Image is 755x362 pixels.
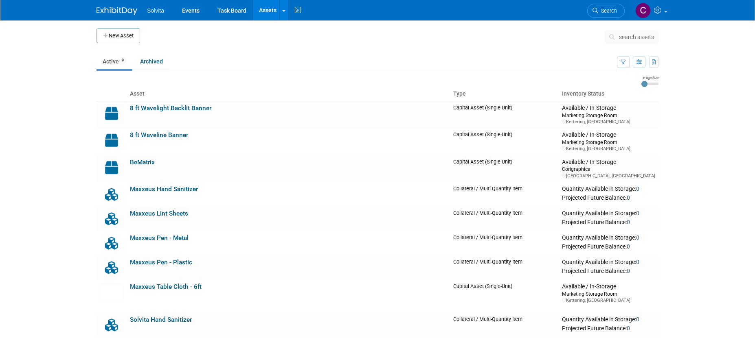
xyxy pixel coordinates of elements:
[562,159,655,166] div: Available / In-Storage
[562,297,655,303] div: Kettering, [GEOGRAPHIC_DATA]
[598,8,617,14] span: Search
[636,259,639,265] span: 0
[100,210,123,228] img: Collateral-Icon-2.png
[130,210,188,217] a: Maxxeus Lint Sheets
[562,234,655,242] div: Quantity Available in Storage:
[562,119,655,125] div: Kettering, [GEOGRAPHIC_DATA]
[127,87,450,101] th: Asset
[587,4,625,18] a: Search
[562,290,655,297] div: Marketing Storage Room
[130,185,198,193] a: Maxxeus Hand Sanitizer
[130,316,192,323] a: Solvita Hand Sanitizer
[450,280,559,313] td: Capital Asset (Single-Unit)
[130,105,211,112] a: 8 ft Wavelight Backlit Banner
[562,105,655,112] div: Available / In-Storage
[130,234,189,242] a: Maxxeus Pen - Metal
[450,87,559,101] th: Type
[627,219,630,225] span: 0
[627,243,630,250] span: 0
[562,139,655,146] div: Marketing Storage Room
[562,112,655,119] div: Marketing Storage Room
[562,193,655,202] div: Projected Future Balance:
[627,325,630,331] span: 0
[100,234,123,252] img: Collateral-Icon-2.png
[134,54,169,69] a: Archived
[562,173,655,179] div: [GEOGRAPHIC_DATA], [GEOGRAPHIC_DATA]
[97,7,137,15] img: ExhibitDay
[562,266,655,275] div: Projected Future Balance:
[562,316,655,323] div: Quantity Available in Storage:
[100,185,123,203] img: Collateral-Icon-2.png
[562,166,655,172] div: Corigraphics
[97,54,132,69] a: Active9
[635,3,651,18] img: Cindy Miller
[119,57,126,63] span: 9
[641,75,658,80] div: Image Size
[450,313,559,337] td: Collateral / Multi-Quantity Item
[100,259,123,277] img: Collateral-Icon-2.png
[562,131,655,139] div: Available / In-Storage
[605,31,658,44] button: search assets
[100,316,123,334] img: Collateral-Icon-2.png
[627,268,630,274] span: 0
[130,159,155,166] a: BeMatrix
[562,210,655,217] div: Quantity Available in Storage:
[562,242,655,251] div: Projected Future Balance:
[450,231,559,255] td: Collateral / Multi-Quantity Item
[562,259,655,266] div: Quantity Available in Storage:
[636,316,639,323] span: 0
[636,210,639,216] span: 0
[147,7,164,14] span: Solvita
[97,28,140,43] button: New Asset
[450,207,559,231] td: Collateral / Multi-Quantity Item
[450,155,559,182] td: Capital Asset (Single-Unit)
[130,131,188,139] a: 8 ft Waveline Banner
[450,128,559,155] td: Capital Asset (Single-Unit)
[100,131,123,149] img: Capital-Asset-Icon-2.png
[130,259,192,266] a: Maxxeus Pen - Plastic
[130,283,202,290] a: Maxxeus Table Cloth - 6ft
[627,194,630,201] span: 0
[100,105,123,122] img: Capital-Asset-Icon-2.png
[562,323,655,332] div: Projected Future Balance:
[562,146,655,152] div: Kettering, [GEOGRAPHIC_DATA]
[636,234,639,241] span: 0
[562,185,655,193] div: Quantity Available in Storage:
[450,101,559,128] td: Capital Asset (Single-Unit)
[562,283,655,290] div: Available / In-Storage
[450,182,559,207] td: Collateral / Multi-Quantity Item
[636,185,639,192] span: 0
[450,255,559,280] td: Collateral / Multi-Quantity Item
[100,159,123,177] img: Capital-Asset-Icon-2.png
[562,217,655,226] div: Projected Future Balance:
[619,34,654,40] span: search assets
